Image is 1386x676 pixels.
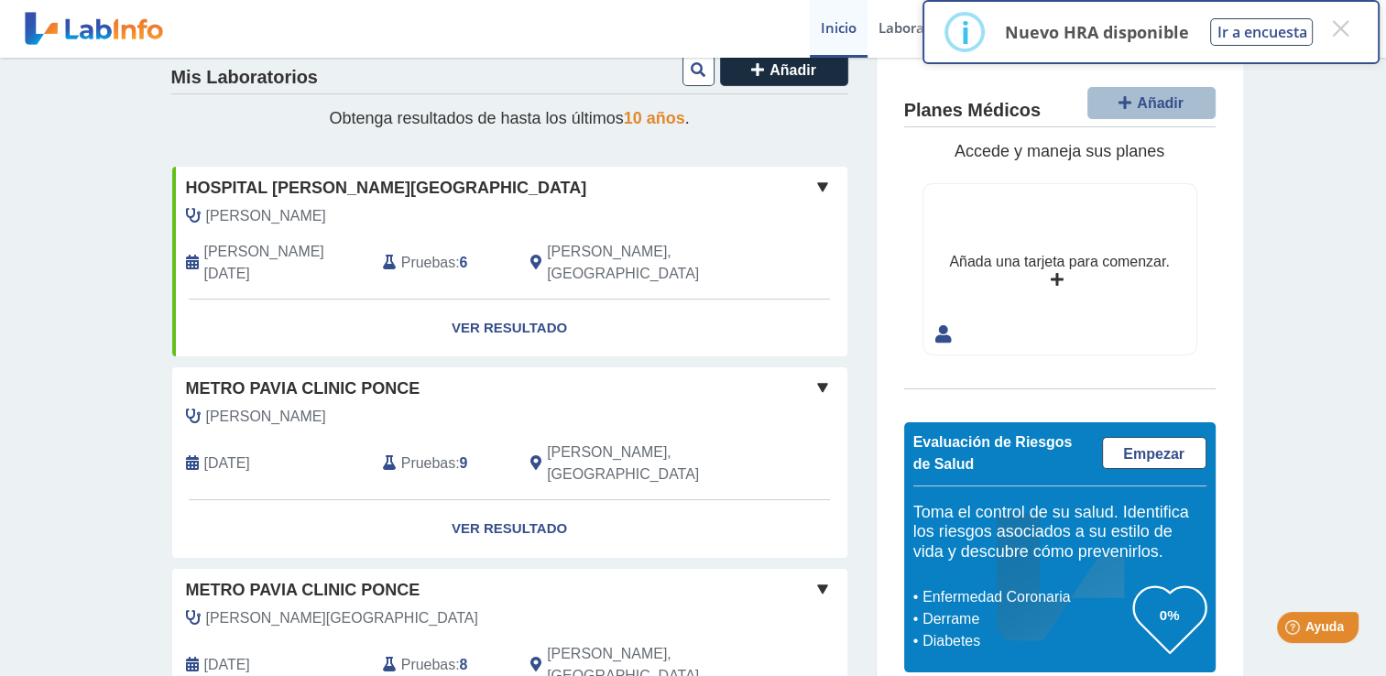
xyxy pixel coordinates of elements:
[1223,605,1366,656] iframe: Help widget launcher
[186,176,587,201] span: Hospital [PERSON_NAME][GEOGRAPHIC_DATA]
[186,376,420,401] span: Metro Pavia Clinic Ponce
[401,452,455,474] span: Pruebas
[547,241,749,285] span: Ponce, PR
[918,586,1133,608] li: Enfermedad Coronaria
[955,142,1164,160] span: Accede y maneja sus planes
[206,406,326,428] span: Figueroa Cruz, Alegyari
[206,607,478,629] span: Rivera Burgos, Ileana
[1324,12,1357,45] button: Close this dialog
[204,654,250,676] span: 2025-05-03
[204,452,250,474] span: 2025-09-05
[401,252,455,274] span: Pruebas
[186,578,420,603] span: Metro Pavia Clinic Ponce
[172,300,847,357] a: Ver Resultado
[1137,95,1184,111] span: Añadir
[769,62,816,78] span: Añadir
[918,630,1133,652] li: Diabetes
[913,503,1206,562] h5: Toma el control de su salud. Identifica los riesgos asociados a su estilo de vida y descubre cómo...
[913,434,1073,472] span: Evaluación de Riesgos de Salud
[1123,446,1184,462] span: Empezar
[960,16,969,49] div: i
[460,255,468,270] b: 6
[369,442,517,485] div: :
[547,442,749,485] span: Ponce, PR
[401,654,455,676] span: Pruebas
[206,205,326,227] span: Alvarez Swihart, Roberto
[720,54,848,86] button: Añadir
[918,608,1133,630] li: Derrame
[172,500,847,558] a: Ver Resultado
[171,67,318,89] h4: Mis Laboratorios
[624,109,685,127] span: 10 años
[1004,21,1188,43] p: Nuevo HRA disponible
[460,657,468,672] b: 8
[1210,18,1313,46] button: Ir a encuesta
[1102,437,1206,469] a: Empezar
[369,241,517,285] div: :
[460,455,468,471] b: 9
[204,241,369,285] span: 2022-01-31
[904,100,1041,122] h4: Planes Médicos
[1087,87,1216,119] button: Añadir
[949,251,1169,273] div: Añada una tarjeta para comenzar.
[1133,604,1206,627] h3: 0%
[329,109,689,127] span: Obtenga resultados de hasta los últimos .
